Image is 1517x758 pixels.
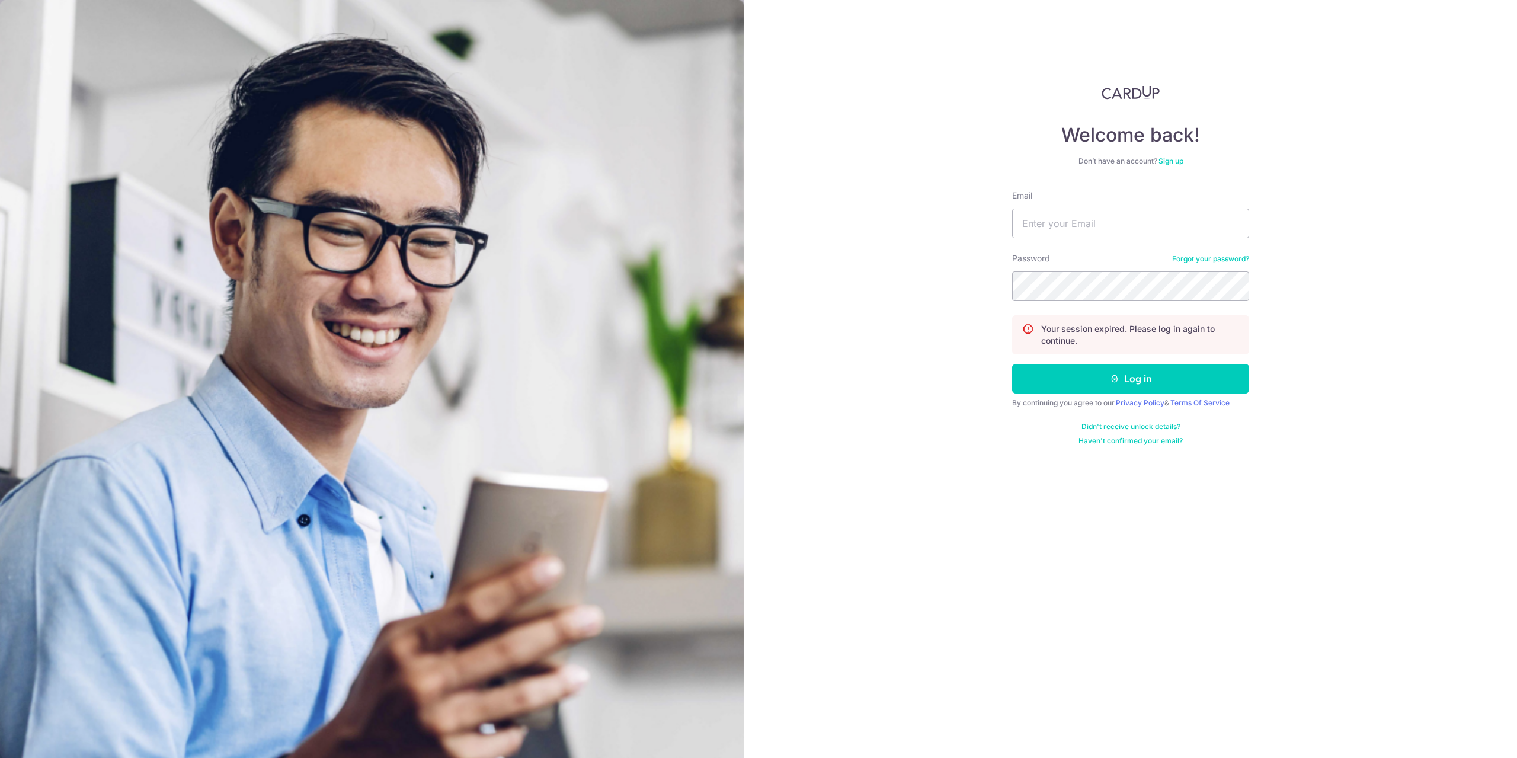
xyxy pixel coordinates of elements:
[1170,398,1230,407] a: Terms Of Service
[1081,422,1180,431] a: Didn't receive unlock details?
[1012,364,1249,394] button: Log in
[1078,436,1183,446] a: Haven't confirmed your email?
[1012,156,1249,166] div: Don’t have an account?
[1012,398,1249,408] div: By continuing you agree to our &
[1012,252,1050,264] label: Password
[1102,85,1160,100] img: CardUp Logo
[1012,123,1249,147] h4: Welcome back!
[1172,254,1249,264] a: Forgot your password?
[1041,323,1239,347] p: Your session expired. Please log in again to continue.
[1116,398,1164,407] a: Privacy Policy
[1012,209,1249,238] input: Enter your Email
[1158,156,1183,165] a: Sign up
[1012,190,1032,202] label: Email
